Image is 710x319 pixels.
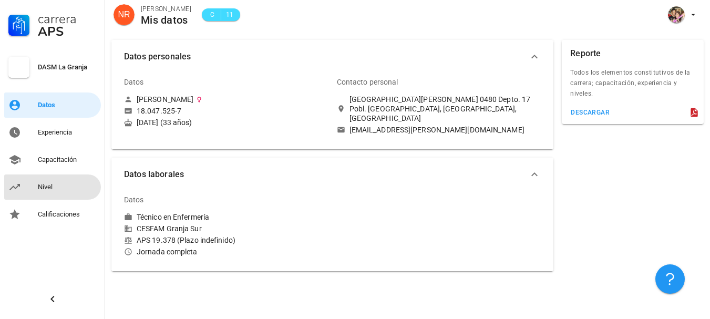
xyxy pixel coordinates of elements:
[337,95,541,123] a: [GEOGRAPHIC_DATA][PERSON_NAME] 0480 Depto. 17 Pobl. [GEOGRAPHIC_DATA], [GEOGRAPHIC_DATA], [GEOGRA...
[38,13,97,25] div: Carrera
[570,109,610,116] div: descargar
[38,210,97,219] div: Calificaciones
[38,156,97,164] div: Capacitación
[4,202,101,227] a: Calificaciones
[137,95,193,104] div: [PERSON_NAME]
[111,158,553,191] button: Datos laborales
[562,67,704,105] div: Todos los elementos constitutivos de la carrera; capacitación, experiencia y niveles.
[141,14,191,26] div: Mis datos
[566,105,614,120] button: descargar
[38,128,97,137] div: Experiencia
[4,120,101,145] a: Experiencia
[4,147,101,172] a: Capacitación
[38,183,97,191] div: Nivel
[337,125,541,135] a: [EMAIL_ADDRESS][PERSON_NAME][DOMAIN_NAME]
[124,118,328,127] div: [DATE] (33 años)
[124,187,144,212] div: Datos
[208,9,217,20] span: C
[4,174,101,200] a: Nivel
[38,63,97,71] div: DASM La Granja
[111,40,553,74] button: Datos personales
[225,9,234,20] span: 11
[124,49,528,64] span: Datos personales
[570,40,601,67] div: Reporte
[141,4,191,14] div: [PERSON_NAME]
[38,25,97,38] div: APS
[349,125,524,135] div: [EMAIL_ADDRESS][PERSON_NAME][DOMAIN_NAME]
[337,69,398,95] div: Contacto personal
[124,235,328,245] div: APS 19.378 (Plazo indefinido)
[4,92,101,118] a: Datos
[124,167,528,182] span: Datos laborales
[124,247,328,256] div: Jornada completa
[114,4,135,25] div: avatar
[137,106,181,116] div: 18.047.525-7
[124,224,328,233] div: CESFAM Granja Sur
[137,212,209,222] div: Técnico en Enfermería
[118,4,130,25] span: NR
[38,101,97,109] div: Datos
[124,69,144,95] div: Datos
[668,6,685,23] div: avatar
[349,95,541,123] div: [GEOGRAPHIC_DATA][PERSON_NAME] 0480 Depto. 17 Pobl. [GEOGRAPHIC_DATA], [GEOGRAPHIC_DATA], [GEOGRA...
